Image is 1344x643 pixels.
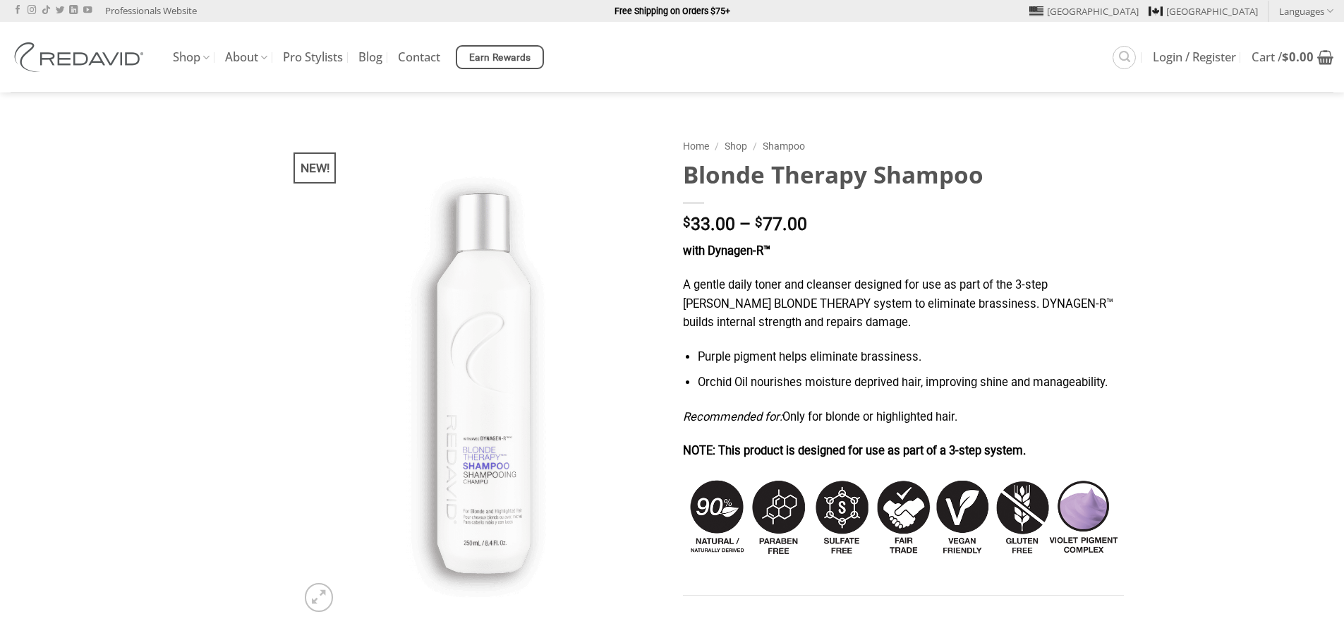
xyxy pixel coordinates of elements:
[358,44,382,70] a: Blog
[69,6,78,16] a: Follow on LinkedIn
[1153,44,1236,70] a: Login / Register
[1282,49,1289,65] span: $
[683,410,782,423] em: Recommended for:
[1113,46,1136,69] a: Search
[683,214,735,234] bdi: 33.00
[683,138,1124,155] nav: Breadcrumb
[11,42,152,72] img: REDAVID Salon Products | United States
[683,444,1026,457] strong: NOTE: This product is designed for use as part of a 3-step system.
[739,214,751,234] span: –
[698,373,1123,392] li: Orchid Oil nourishes moisture deprived hair, improving shine and manageability.
[698,348,1123,367] li: Purple pigment helps eliminate brassiness.
[1029,1,1139,22] a: [GEOGRAPHIC_DATA]
[83,6,92,16] a: Follow on YouTube
[683,160,1124,190] h1: Blonde Therapy Shampoo
[1153,52,1236,63] span: Login / Register
[615,6,730,16] strong: Free Shipping on Orders $75+
[296,131,662,619] img: REDAVID Blonde Therapy Shampoo for Blonde and Highlightened Hair
[683,408,1124,427] p: Only for blonde or highlighted hair.
[725,140,747,152] a: Shop
[755,216,763,229] span: $
[763,140,805,152] a: Shampoo
[456,45,544,69] a: Earn Rewards
[56,6,64,16] a: Follow on Twitter
[225,44,267,71] a: About
[1149,1,1258,22] a: [GEOGRAPHIC_DATA]
[469,50,531,66] span: Earn Rewards
[28,6,36,16] a: Follow on Instagram
[1252,52,1314,63] span: Cart /
[683,244,770,258] strong: with Dynagen-R™
[683,140,709,152] a: Home
[398,44,440,70] a: Contact
[1252,42,1333,73] a: View cart
[13,6,22,16] a: Follow on Facebook
[283,44,343,70] a: Pro Stylists
[753,140,757,152] span: /
[305,583,333,611] a: Zoom
[42,6,50,16] a: Follow on TikTok
[173,44,210,71] a: Shop
[683,276,1124,332] p: A gentle daily toner and cleanser designed for use as part of the 3-step [PERSON_NAME] BLONDE THE...
[1279,1,1333,21] a: Languages
[1282,49,1314,65] bdi: 0.00
[715,140,719,152] span: /
[755,214,807,234] bdi: 77.00
[683,216,691,229] span: $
